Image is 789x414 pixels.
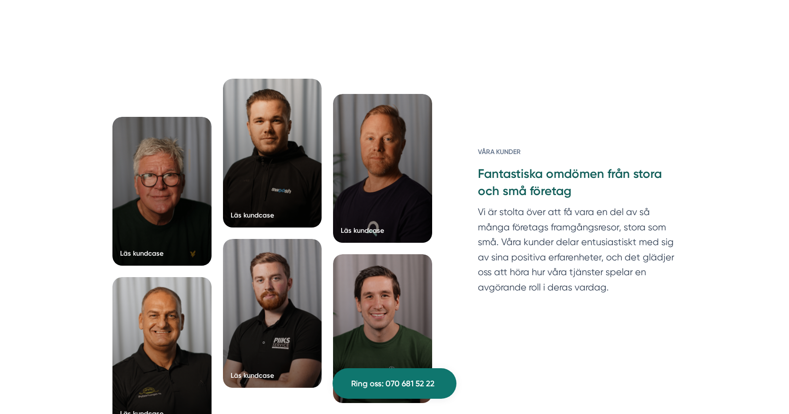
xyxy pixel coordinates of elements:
[341,226,384,235] div: Läs kundcase
[478,147,677,165] h6: Våra kunder
[223,239,322,388] a: Läs kundcase
[112,117,212,266] a: Läs kundcase
[231,371,274,380] div: Läs kundcase
[223,79,322,228] a: Läs kundcase
[120,248,163,258] div: Läs kundcase
[231,210,274,220] div: Läs kundcase
[333,368,456,399] a: Ring oss: 070 681 52 22
[478,166,677,205] h3: Fantastiska omdömen från stora och små företag
[478,205,677,300] p: Vi är stolta över att få vara en del av så många företags framgångsresor, stora som små. Våra kun...
[333,254,432,403] a: Läs kundcase
[333,94,432,243] a: Läs kundcase
[351,377,435,390] span: Ring oss: 070 681 52 22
